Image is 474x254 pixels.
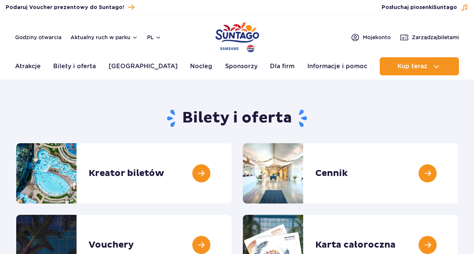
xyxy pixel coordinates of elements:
a: Podaruj Voucher prezentowy do Suntago! [6,2,134,12]
a: Nocleg [190,57,212,75]
span: Podaruj Voucher prezentowy do Suntago! [6,4,124,11]
a: Atrakcje [15,57,41,75]
button: Posłuchaj piosenkiSuntago [382,4,468,11]
span: Posłuchaj piosenki [382,4,457,11]
button: Kup teraz [380,57,459,75]
h1: Bilety i oferta [16,109,458,128]
span: Kup teraz [397,63,427,70]
span: Moje konto [363,34,391,41]
a: Sponsorzy [225,57,258,75]
a: Mojekonto [351,33,391,42]
a: Informacje i pomoc [307,57,367,75]
a: Bilety i oferta [53,57,96,75]
a: [GEOGRAPHIC_DATA] [109,57,178,75]
button: pl [147,34,161,41]
span: Suntago [433,5,457,10]
a: Zarządzajbiletami [400,33,459,42]
a: Dla firm [270,57,295,75]
span: Zarządzaj biletami [412,34,459,41]
a: Godziny otwarcia [15,34,61,41]
a: Park of Poland [215,19,259,54]
button: Aktualny ruch w parku [71,34,138,40]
